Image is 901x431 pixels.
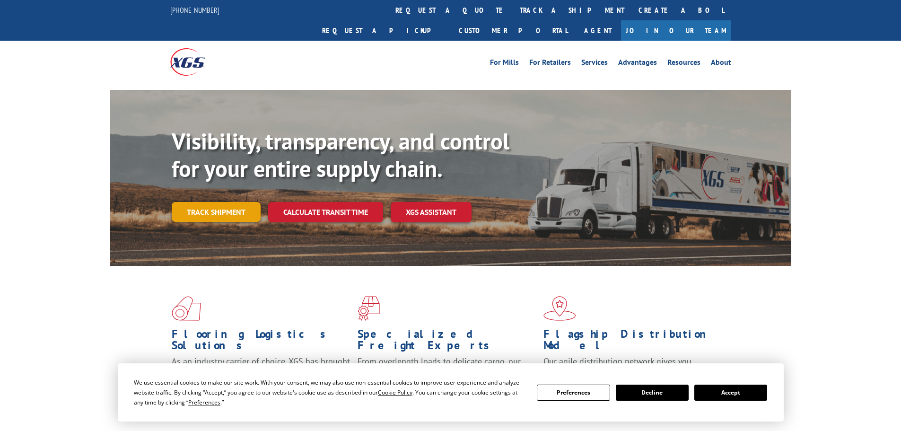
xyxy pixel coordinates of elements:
[188,398,220,406] span: Preferences
[172,202,261,222] a: Track shipment
[118,363,784,422] div: Cookie Consent Prompt
[172,296,201,321] img: xgs-icon-total-supply-chain-intelligence-red
[618,59,657,69] a: Advantages
[358,328,536,356] h1: Specialized Freight Experts
[694,385,767,401] button: Accept
[172,328,350,356] h1: Flooring Logistics Solutions
[268,202,383,222] a: Calculate transit time
[543,296,576,321] img: xgs-icon-flagship-distribution-model-red
[172,126,509,183] b: Visibility, transparency, and control for your entire supply chain.
[616,385,689,401] button: Decline
[667,59,700,69] a: Resources
[315,20,452,41] a: Request a pickup
[711,59,731,69] a: About
[358,356,536,398] p: From overlength loads to delicate cargo, our experienced staff knows the best way to move your fr...
[452,20,575,41] a: Customer Portal
[134,378,525,407] div: We use essential cookies to make our site work. With your consent, we may also use non-essential ...
[543,356,717,378] span: Our agile distribution network gives you nationwide inventory management on demand.
[358,296,380,321] img: xgs-icon-focused-on-flooring-red
[575,20,621,41] a: Agent
[170,5,219,15] a: [PHONE_NUMBER]
[172,356,350,389] span: As an industry carrier of choice, XGS has brought innovation and dedication to flooring logistics...
[529,59,571,69] a: For Retailers
[490,59,519,69] a: For Mills
[537,385,610,401] button: Preferences
[378,388,412,396] span: Cookie Policy
[543,328,722,356] h1: Flagship Distribution Model
[581,59,608,69] a: Services
[391,202,472,222] a: XGS ASSISTANT
[621,20,731,41] a: Join Our Team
